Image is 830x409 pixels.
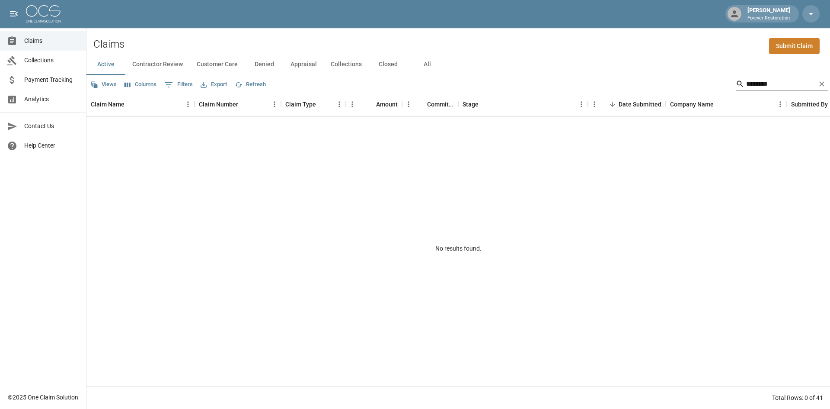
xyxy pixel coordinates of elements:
[607,98,619,110] button: Sort
[93,38,124,51] h2: Claims
[415,98,427,110] button: Sort
[26,5,61,23] img: ocs-logo-white-transparent.png
[233,78,268,91] button: Refresh
[86,92,195,116] div: Claim Name
[24,56,79,65] span: Collections
[199,92,238,116] div: Claim Number
[5,5,22,23] button: open drawer
[198,78,229,91] button: Export
[86,117,830,380] div: No results found.
[588,92,666,116] div: Date Submitted
[458,92,588,116] div: Stage
[772,393,823,402] div: Total Rows: 0 of 41
[408,54,447,75] button: All
[333,98,346,111] button: Menu
[316,98,328,110] button: Sort
[479,98,491,110] button: Sort
[402,98,415,111] button: Menu
[162,78,195,92] button: Show filters
[670,92,714,116] div: Company Name
[24,36,79,45] span: Claims
[588,98,601,111] button: Menu
[281,92,346,116] div: Claim Type
[376,92,398,116] div: Amount
[575,98,588,111] button: Menu
[815,77,828,90] button: Clear
[91,92,124,116] div: Claim Name
[714,98,726,110] button: Sort
[285,92,316,116] div: Claim Type
[666,92,787,116] div: Company Name
[238,98,250,110] button: Sort
[744,6,794,22] div: [PERSON_NAME]
[125,54,190,75] button: Contractor Review
[364,98,376,110] button: Sort
[736,77,828,93] div: Search
[195,92,281,116] div: Claim Number
[619,92,661,116] div: Date Submitted
[182,98,195,111] button: Menu
[24,141,79,150] span: Help Center
[24,122,79,131] span: Contact Us
[427,92,454,116] div: Committed Amount
[284,54,324,75] button: Appraisal
[8,393,78,402] div: © 2025 One Claim Solution
[747,15,790,22] p: Forever Restoration
[769,38,820,54] a: Submit Claim
[324,54,369,75] button: Collections
[86,54,125,75] button: Active
[88,78,119,91] button: Views
[402,92,458,116] div: Committed Amount
[245,54,284,75] button: Denied
[346,92,402,116] div: Amount
[346,98,359,111] button: Menu
[24,75,79,84] span: Payment Tracking
[774,98,787,111] button: Menu
[124,98,137,110] button: Sort
[463,92,479,116] div: Stage
[190,54,245,75] button: Customer Care
[122,78,159,91] button: Select columns
[24,95,79,104] span: Analytics
[268,98,281,111] button: Menu
[791,92,828,116] div: Submitted By
[369,54,408,75] button: Closed
[86,54,830,75] div: dynamic tabs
